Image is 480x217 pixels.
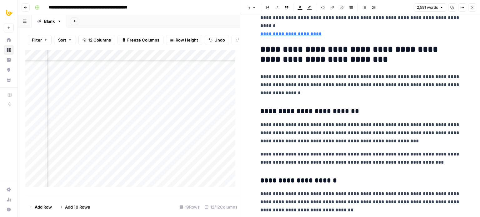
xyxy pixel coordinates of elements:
button: Sort [54,35,76,45]
a: Insights [4,55,14,65]
span: Row Height [176,37,198,43]
a: Settings [4,185,14,195]
button: Workspace: All About AI [4,5,14,21]
button: Add Row [25,202,56,212]
a: Usage [4,195,14,205]
button: Help + Support [4,205,14,215]
div: 19 Rows [177,202,202,212]
span: 2,591 words [417,5,438,10]
span: Filter [32,37,42,43]
a: Blank [32,15,67,27]
span: Add Row [35,204,52,210]
span: Undo [214,37,225,43]
button: Undo [205,35,229,45]
span: Sort [58,37,66,43]
button: Freeze Columns [117,35,163,45]
div: Blank [44,18,55,24]
button: 12 Columns [78,35,115,45]
a: Home [4,35,14,45]
button: Filter [28,35,52,45]
img: All About AI Logo [4,7,15,18]
a: Browse [4,45,14,55]
button: Add 10 Rows [56,202,94,212]
a: Your Data [4,75,14,85]
span: Add 10 Rows [65,204,90,210]
span: 12 Columns [88,37,111,43]
button: Row Height [166,35,202,45]
div: 12/12 Columns [202,202,240,212]
button: 2,591 words [414,3,446,12]
span: Freeze Columns [127,37,159,43]
a: Opportunities [4,65,14,75]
